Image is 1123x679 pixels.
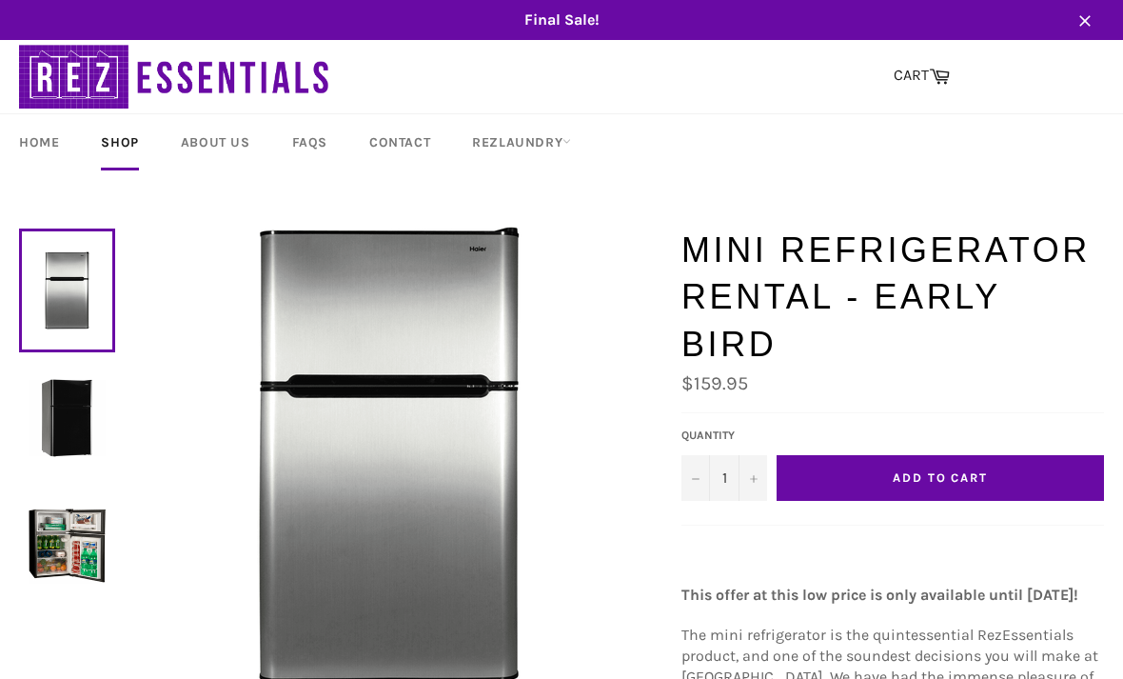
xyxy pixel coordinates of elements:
img: RezEssentials [19,40,333,113]
h1: Mini Refrigerator Rental - Early Bird [681,227,1104,369]
button: Increase quantity [739,455,767,501]
img: Mini Refrigerator Rental - Early Bird [29,379,106,456]
button: Decrease quantity [681,455,710,501]
button: Add to Cart [777,455,1104,501]
img: Mini Refrigerator Rental - Early Bird [29,507,106,584]
strong: This offer at this low price is only available until [DATE]! [681,586,1078,604]
a: Shop [82,114,157,170]
a: RezLaundry [453,114,590,170]
a: About Us [162,114,269,170]
span: Add to Cart [893,470,988,485]
a: CART [884,56,959,96]
a: Contact [350,114,449,170]
label: Quantity [681,428,767,444]
a: FAQs [273,114,346,170]
span: $159.95 [681,372,748,394]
